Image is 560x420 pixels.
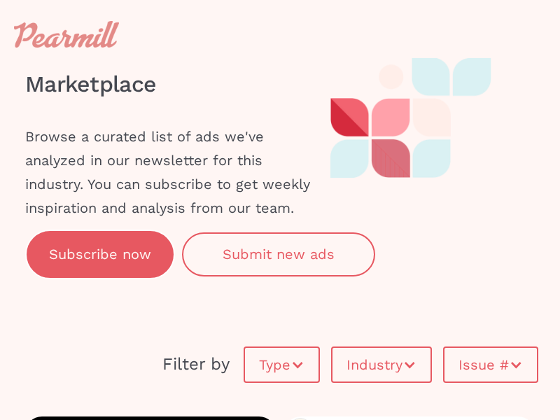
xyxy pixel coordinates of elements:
a: Submit new ads [182,232,375,276]
div: Type [245,344,318,386]
a: Subscribe now [25,230,175,279]
div: Issue # [444,344,537,386]
div: Filter by [25,351,230,377]
div: menu [376,15,418,57]
div: Issue # [458,358,509,372]
div: Type [259,358,290,372]
div: Industry [346,358,402,372]
div: Industry [332,344,430,386]
div: Browse a curated list of ads we've analyzed in our newsletter for this industry. You can subscrib... [25,125,316,220]
h1: Marketplace [25,58,156,111]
